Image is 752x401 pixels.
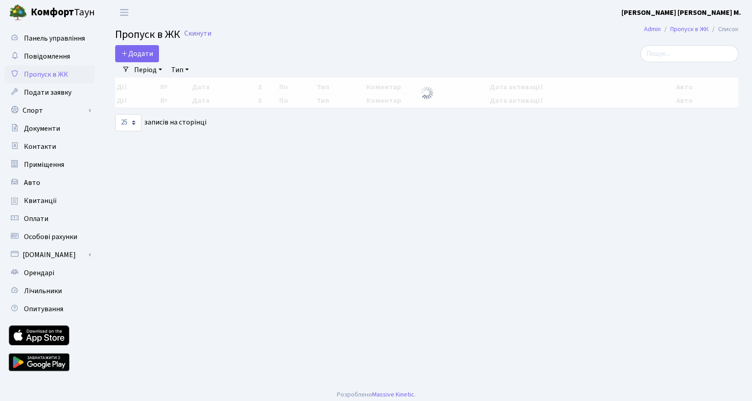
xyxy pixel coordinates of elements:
[24,69,68,79] span: Пропуск в ЖК
[24,232,77,242] span: Особові рахунки
[5,83,95,101] a: Подати заявку
[5,282,95,300] a: Лічильники
[621,8,741,18] b: [PERSON_NAME] [PERSON_NAME] М.
[24,88,71,97] span: Подати заявку
[184,29,211,38] a: Скинути
[5,156,95,174] a: Приміщення
[31,5,95,20] span: Таун
[24,124,60,134] span: Документи
[115,45,159,62] a: Додати
[121,49,153,59] span: Додати
[420,86,434,100] img: Обробка...
[115,114,206,131] label: записів на сторінці
[24,196,57,206] span: Квитанції
[5,246,95,264] a: [DOMAIN_NAME]
[5,29,95,47] a: Панель управління
[5,192,95,210] a: Квитанції
[372,390,414,399] a: Massive Kinetic
[24,51,70,61] span: Повідомлення
[5,101,95,120] a: Спорт
[24,286,62,296] span: Лічильники
[5,120,95,138] a: Документи
[5,65,95,83] a: Пропуск в ЖК
[24,304,63,314] span: Опитування
[24,178,40,188] span: Авто
[115,114,141,131] select: записів на сторінці
[24,268,54,278] span: Орендарі
[5,174,95,192] a: Авто
[337,390,416,400] div: Розроблено .
[670,24,709,34] a: Пропуск в ЖК
[24,214,48,224] span: Оплати
[31,5,74,19] b: Комфорт
[631,20,752,39] nav: breadcrumb
[9,4,27,22] img: logo.png
[621,7,741,18] a: [PERSON_NAME] [PERSON_NAME] М.
[168,62,192,78] a: Тип
[131,62,166,78] a: Період
[709,24,738,34] li: Список
[24,142,56,152] span: Контакти
[5,138,95,156] a: Контакти
[115,27,180,42] span: Пропуск в ЖК
[24,33,85,43] span: Панель управління
[113,5,135,20] button: Переключити навігацію
[644,24,661,34] a: Admin
[5,300,95,318] a: Опитування
[24,160,64,170] span: Приміщення
[640,45,738,62] input: Пошук...
[5,47,95,65] a: Повідомлення
[5,264,95,282] a: Орендарі
[5,210,95,228] a: Оплати
[5,228,95,246] a: Особові рахунки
